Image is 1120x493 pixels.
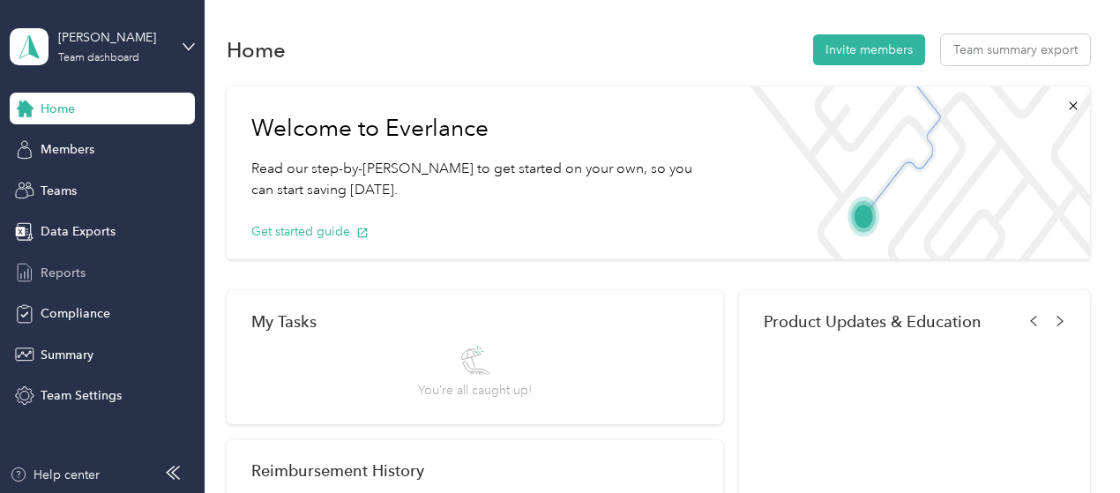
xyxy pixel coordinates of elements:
[41,100,75,118] span: Home
[736,86,1089,259] img: Welcome to everlance
[41,304,110,323] span: Compliance
[41,386,122,405] span: Team Settings
[41,346,93,364] span: Summary
[41,264,86,282] span: Reports
[813,34,925,65] button: Invite members
[941,34,1090,65] button: Team summary export
[58,53,139,63] div: Team dashboard
[1021,394,1120,493] iframe: Everlance-gr Chat Button Frame
[251,115,712,143] h1: Welcome to Everlance
[227,41,286,59] h1: Home
[41,182,77,200] span: Teams
[41,140,94,159] span: Members
[251,158,712,201] p: Read our step-by-[PERSON_NAME] to get started on your own, so you can start saving [DATE].
[251,222,369,241] button: Get started guide
[10,466,100,484] button: Help center
[251,461,424,480] h2: Reimbursement History
[251,312,699,331] div: My Tasks
[58,28,168,47] div: [PERSON_NAME]
[41,222,116,241] span: Data Exports
[764,312,982,331] span: Product Updates & Education
[418,381,532,400] span: You’re all caught up!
